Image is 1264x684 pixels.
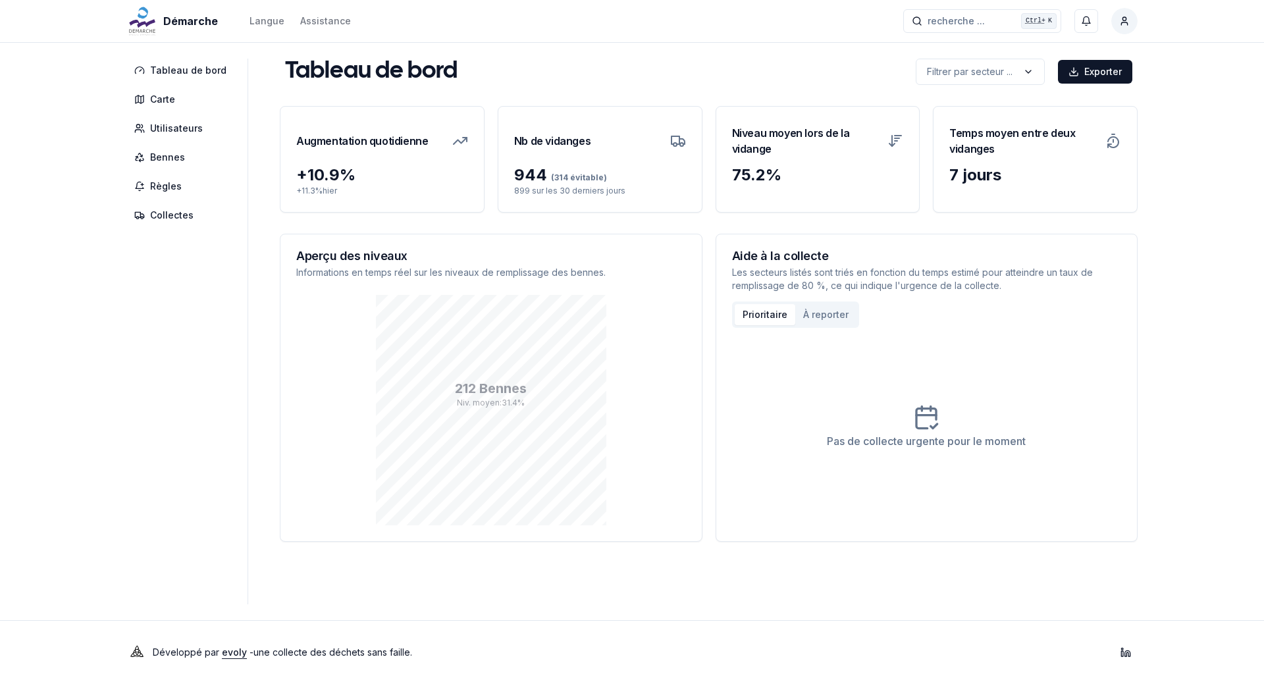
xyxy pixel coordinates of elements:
[732,165,904,186] div: 75.2 %
[150,122,203,135] span: Utilisateurs
[126,5,158,37] img: Démarche Logo
[927,65,1013,78] p: Filtrer par secteur ...
[126,117,240,140] a: Utilisateurs
[150,151,185,164] span: Bennes
[296,266,686,279] p: Informations en temps réel sur les niveaux de remplissage des bennes.
[150,93,175,106] span: Carte
[300,13,351,29] a: Assistance
[163,13,218,29] span: Démarche
[1058,60,1132,84] button: Exporter
[126,88,240,111] a: Carte
[153,643,412,662] p: Développé par - une collecte des déchets sans faille .
[150,209,194,222] span: Collectes
[514,165,686,186] div: 944
[903,9,1061,33] button: recherche ...Ctrl+K
[296,250,686,262] h3: Aperçu des niveaux
[949,122,1097,159] h3: Temps moyen entre deux vidanges
[795,304,856,325] button: À reporter
[827,433,1026,449] div: Pas de collecte urgente pour le moment
[735,304,795,325] button: Prioritaire
[126,203,240,227] a: Collectes
[928,14,985,28] span: recherche ...
[126,13,223,29] a: Démarche
[222,646,247,658] a: evoly
[732,250,1122,262] h3: Aide à la collecte
[949,165,1121,186] div: 7 jours
[296,165,468,186] div: + 10.9 %
[126,145,240,169] a: Bennes
[732,122,880,159] h3: Niveau moyen lors de la vidange
[514,122,591,159] h3: Nb de vidanges
[250,13,284,29] button: Langue
[732,266,1122,292] p: Les secteurs listés sont triés en fonction du temps estimé pour atteindre un taux de remplissage ...
[150,180,182,193] span: Règles
[250,14,284,28] div: Langue
[150,64,226,77] span: Tableau de bord
[285,59,458,85] h1: Tableau de bord
[916,59,1045,85] button: label
[296,122,428,159] h3: Augmentation quotidienne
[126,174,240,198] a: Règles
[547,172,607,182] span: (314 évitable)
[514,186,686,196] p: 899 sur les 30 derniers jours
[296,186,468,196] p: + 11.3 % hier
[126,59,240,82] a: Tableau de bord
[126,642,147,663] img: Evoly Logo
